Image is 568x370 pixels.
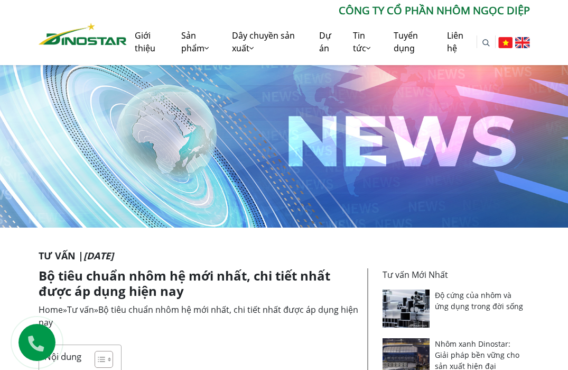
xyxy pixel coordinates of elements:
[224,19,311,65] a: Dây chuyền sản xuất
[345,19,385,65] a: Tin tức
[482,39,490,47] img: search
[39,23,127,45] img: Nhôm Dinostar
[383,268,523,281] p: Tư vấn Mới Nhất
[311,19,345,65] a: Dự án
[498,37,513,48] img: Tiếng Việt
[435,290,523,311] a: Độ cứng của nhôm và ứng dụng trong đời sống
[127,19,173,65] a: Giới thiệu
[39,304,63,315] a: Home
[87,350,110,368] a: Toggle Table of Content
[383,290,430,328] img: Độ cứng của nhôm và ứng dụng trong đời sống
[386,19,440,65] a: Tuyển dụng
[39,304,358,328] span: Bộ tiêu chuẩn nhôm hệ mới nhất, chi tiết nhất được áp dụng hiện nay
[39,249,530,263] p: Tư vấn |
[173,19,225,65] a: Sản phẩm
[127,3,529,19] p: CÔNG TY CỔ PHẦN NHÔM NGỌC DIỆP
[39,268,360,299] h1: Bộ tiêu chuẩn nhôm hệ mới nhất, chi tiết nhất được áp dụng hiện nay
[83,249,114,262] i: [DATE]
[515,37,529,48] img: English
[39,304,358,328] span: » »
[439,19,477,65] a: Liên hệ
[67,304,94,315] a: Tư vấn
[44,350,81,363] p: Nội dung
